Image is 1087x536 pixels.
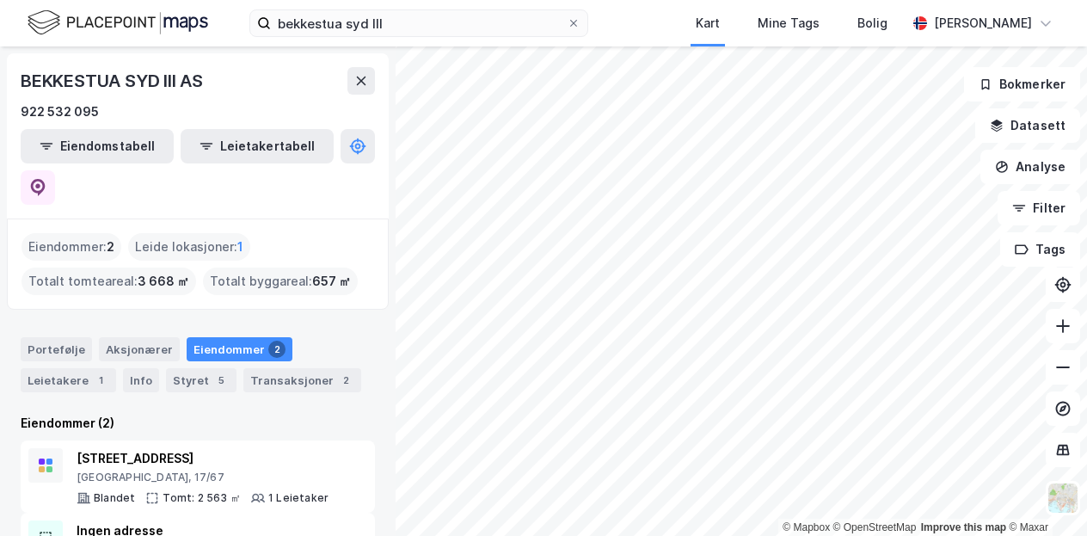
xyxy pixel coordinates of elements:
[964,67,1080,102] button: Bokmerker
[833,521,917,533] a: OpenStreetMap
[92,372,109,389] div: 1
[94,491,135,505] div: Blandet
[99,337,180,361] div: Aksjonærer
[212,372,230,389] div: 5
[21,413,375,434] div: Eiendommer (2)
[337,372,354,389] div: 2
[21,67,206,95] div: BEKKESTUA SYD III AS
[107,237,114,257] span: 2
[934,13,1032,34] div: [PERSON_NAME]
[203,268,358,295] div: Totalt byggareal :
[21,268,196,295] div: Totalt tomteareal :
[980,150,1080,184] button: Analyse
[77,448,329,469] div: [STREET_ADDRESS]
[21,368,116,392] div: Leietakere
[1001,453,1087,536] iframe: Chat Widget
[312,271,351,292] span: 657 ㎡
[181,129,334,163] button: Leietakertabell
[975,108,1080,143] button: Datasett
[128,233,250,261] div: Leide lokasjoner :
[857,13,887,34] div: Bolig
[783,521,830,533] a: Mapbox
[268,341,286,358] div: 2
[243,368,361,392] div: Transaksjoner
[758,13,820,34] div: Mine Tags
[166,368,236,392] div: Styret
[921,521,1006,533] a: Improve this map
[163,491,241,505] div: Tomt: 2 563 ㎡
[21,129,174,163] button: Eiendomstabell
[77,471,329,484] div: [GEOGRAPHIC_DATA], 17/67
[271,10,567,36] input: Søk på adresse, matrikkel, gårdeiere, leietakere eller personer
[138,271,189,292] span: 3 668 ㎡
[21,102,99,122] div: 922 532 095
[187,337,292,361] div: Eiendommer
[998,191,1080,225] button: Filter
[268,491,329,505] div: 1 Leietaker
[1000,232,1080,267] button: Tags
[21,233,121,261] div: Eiendommer :
[123,368,159,392] div: Info
[28,8,208,38] img: logo.f888ab2527a4732fd821a326f86c7f29.svg
[21,337,92,361] div: Portefølje
[696,13,720,34] div: Kart
[237,237,243,257] span: 1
